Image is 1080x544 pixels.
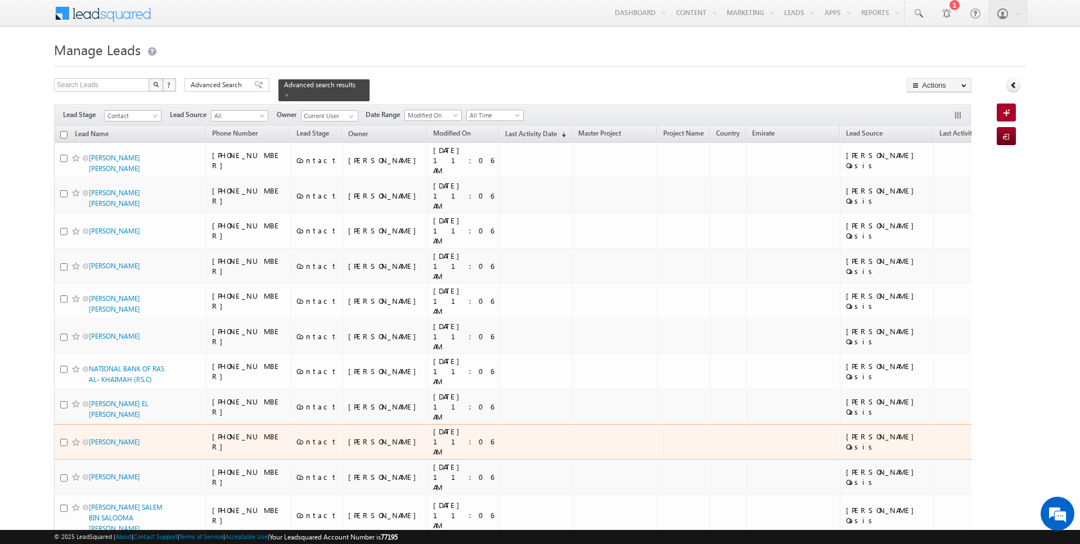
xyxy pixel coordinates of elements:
div: [PERSON_NAME] Oasis [846,397,929,417]
div: [PHONE_NUMBER] [212,361,285,381]
span: Project Name [663,129,704,137]
div: [PERSON_NAME] [348,191,422,201]
a: [PERSON_NAME] [89,473,140,481]
a: Contact Support [133,533,178,540]
div: [PERSON_NAME] Oasis [846,150,929,170]
span: Lead Stage [63,110,104,120]
div: Contact [296,402,337,412]
div: [PHONE_NUMBER] [212,186,285,206]
div: [PHONE_NUMBER] [212,256,285,276]
div: [DATE] 11:06 AM [433,181,494,211]
span: Your Leadsquared Account Number is [269,533,398,541]
span: Lead Stage [296,129,329,137]
span: Modified On [433,129,471,137]
div: [DATE] 11:06 AM [433,286,494,316]
span: Advanced Search [191,80,245,90]
div: Contact [296,155,337,165]
span: Manage Leads [54,41,141,59]
div: [PERSON_NAME] Oasis [846,467,929,487]
a: Lead Name [69,128,114,142]
div: [DATE] 11:06 AM [433,145,494,176]
span: All [211,111,265,121]
div: [PERSON_NAME] Oasis [846,291,929,311]
div: Contact [296,366,337,376]
span: Modified On [405,110,458,120]
div: [PERSON_NAME] Oasis [846,361,929,381]
span: Lead Source [170,110,211,120]
a: Acceptable Use [225,533,268,540]
a: Show All Items [343,111,357,122]
img: Search [153,82,159,87]
div: [PERSON_NAME] [348,366,422,376]
div: [PHONE_NUMBER] [212,505,285,525]
a: Modified On [404,110,462,121]
span: Phone Number [212,129,258,137]
div: [PHONE_NUMBER] [212,397,285,417]
span: Date Range [366,110,404,120]
a: Contact [104,110,161,122]
div: [DATE] 11:06 AM [433,321,494,352]
a: Master Project [573,127,627,142]
div: [PHONE_NUMBER] [212,150,285,170]
button: Actions [907,78,971,92]
a: [PERSON_NAME] [89,227,140,235]
span: All Time [467,110,520,120]
div: [DATE] 11:06 AM [433,392,494,422]
div: [PERSON_NAME] Oasis [846,505,929,525]
div: [PERSON_NAME] Oasis [846,431,929,452]
a: [PERSON_NAME] [PERSON_NAME] [89,154,140,173]
div: [PERSON_NAME] [348,331,422,341]
div: [PERSON_NAME] [348,472,422,482]
a: [PERSON_NAME] EL [PERSON_NAME] [89,399,148,419]
div: [PERSON_NAME] Oasis [846,221,929,241]
a: NATIONAL BANK OF RAS AL- KHAIMAH (P.S.C) [89,365,164,384]
div: [DATE] 11:06 AM [433,215,494,246]
span: Master Project [578,129,621,137]
div: Contact [296,331,337,341]
div: [DATE] 11:06 AM [433,251,494,281]
div: [PERSON_NAME] [348,226,422,236]
a: Last Activity [934,127,981,142]
div: [PERSON_NAME] Oasis [846,326,929,347]
a: Phone Number [206,127,263,142]
div: [PHONE_NUMBER] [212,326,285,347]
a: About [115,533,132,540]
div: Contact [296,191,337,201]
span: Emirate [752,129,775,137]
a: All Time [466,110,524,121]
div: [PERSON_NAME] [348,437,422,447]
a: [PERSON_NAME] [PERSON_NAME] [89,188,140,208]
span: 77195 [381,533,398,541]
span: Owner [277,110,301,120]
button: ? [163,78,176,92]
div: [PHONE_NUMBER] [212,431,285,452]
div: [DATE] 11:06 AM [433,426,494,457]
a: Terms of Service [179,533,223,540]
div: Contact [296,226,337,236]
div: [PERSON_NAME] [348,510,422,520]
a: Project Name [658,127,709,142]
a: [PERSON_NAME] [89,262,140,270]
input: Check all records [60,131,67,138]
div: [PHONE_NUMBER] [212,221,285,241]
a: Last Activity Date(sorted descending) [499,127,571,142]
a: [PERSON_NAME] [89,332,140,340]
div: [DATE] 11:06 AM [433,356,494,386]
span: Owner [348,129,368,138]
span: Lead Source [846,129,883,137]
div: [PHONE_NUMBER] [212,467,285,487]
div: [PERSON_NAME] [348,155,422,165]
span: ? [167,80,172,89]
a: Country [710,127,745,142]
a: [PERSON_NAME] SALEM BIN SALOOMA [PERSON_NAME] [89,503,163,533]
div: Contact [296,261,337,271]
span: Contact [105,111,158,121]
div: Contact [296,437,337,447]
div: Contact [296,510,337,520]
div: [PERSON_NAME] [348,261,422,271]
div: Contact [296,296,337,306]
a: All [211,110,268,122]
div: [DATE] 11:06 AM [433,500,494,530]
span: (sorted descending) [557,130,566,139]
input: Type to Search [301,110,358,122]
